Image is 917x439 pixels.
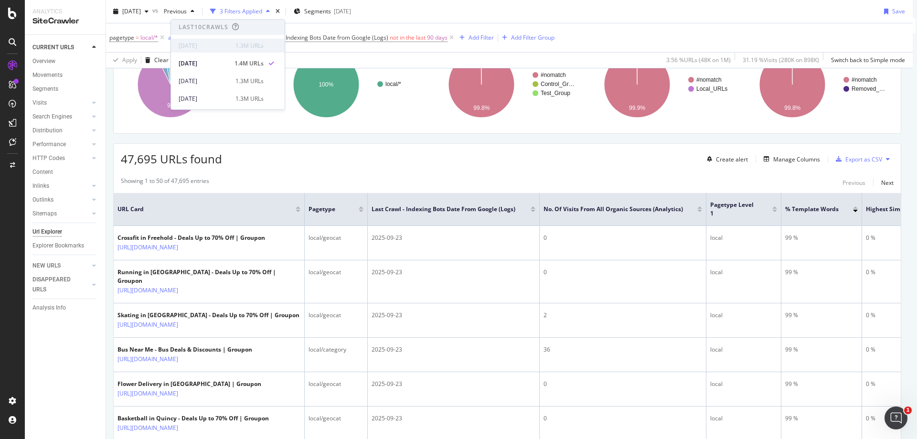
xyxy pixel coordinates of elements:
[842,179,865,187] div: Previous
[141,53,169,68] button: Clear
[760,153,820,165] button: Manage Columns
[785,380,858,388] div: 99 %
[309,345,363,354] div: local/category
[544,234,702,242] div: 0
[117,311,299,320] div: Skating in [GEOGRAPHIC_DATA] - Deals Up to 70% Off | Groupon
[881,177,894,188] button: Next
[372,345,535,354] div: 2025-09-23
[842,177,865,188] button: Previous
[32,261,89,271] a: NEW URLS
[179,23,228,31] div: Last 10 Crawls
[32,84,58,94] div: Segments
[32,112,89,122] a: Search Engines
[319,81,333,88] text: 100%
[179,95,230,103] div: [DATE]
[32,56,99,66] a: Overview
[703,151,748,167] button: Create alert
[456,32,494,43] button: Add Filter
[277,43,427,126] svg: A chart.
[117,320,178,330] a: [URL][DOMAIN_NAME]
[880,4,905,19] button: Save
[117,389,178,398] a: [URL][DOMAIN_NAME]
[32,16,98,27] div: SiteCrawler
[852,76,877,83] text: #nomatch
[109,53,137,68] button: Apply
[334,7,351,15] div: [DATE]
[253,33,388,42] span: Last Crawl - Indexing Bots Date from Google (Logs)
[121,177,209,188] div: Showing 1 to 50 of 47,695 entries
[109,33,134,42] span: pagetype
[309,205,344,214] span: pagetype
[881,179,894,187] div: Next
[832,151,882,167] button: Export as CSV
[432,43,583,126] svg: A chart.
[235,42,264,50] div: 1.3M URLs
[32,153,89,163] a: HTTP Codes
[32,209,89,219] a: Sitemaps
[892,7,905,15] div: Save
[32,70,63,80] div: Movements
[710,234,777,242] div: local
[390,33,426,42] span: not in the last
[716,155,748,163] div: Create alert
[32,195,53,205] div: Outlinks
[109,4,152,19] button: [DATE]
[852,86,885,92] text: Removed_…
[372,205,516,214] span: Last Crawl - Indexing Bots Date from Google (Logs)
[743,43,894,126] svg: A chart.
[785,268,858,277] div: 99 %
[710,268,777,277] div: local
[845,155,882,163] div: Export as CSV
[121,151,222,167] span: 47,695 URLs found
[544,205,683,214] span: No. of Visits from All Organic Sources (Analytics)
[544,268,702,277] div: 0
[511,33,554,42] div: Add Filter Group
[121,43,272,126] svg: A chart.
[32,241,99,251] a: Explorer Bookmarks
[32,241,84,251] div: Explorer Bookmarks
[474,105,490,111] text: 99.8%
[32,181,89,191] a: Inlinks
[710,201,758,218] span: pagetype Level 1
[629,105,645,111] text: 99.9%
[32,139,66,150] div: Performance
[696,76,722,83] text: #nomatch
[773,155,820,163] div: Manage Columns
[32,56,55,66] div: Overview
[372,380,535,388] div: 2025-09-23
[206,4,274,19] button: 3 Filters Applied
[309,311,363,320] div: local/geocat
[309,380,363,388] div: local/geocat
[385,81,401,87] text: local/*
[290,4,355,19] button: Segments[DATE]
[785,105,801,111] text: 99.8%
[831,56,905,64] div: Switch back to Simple mode
[140,31,158,44] span: local/*
[710,414,777,423] div: local
[32,112,72,122] div: Search Engines
[167,102,183,109] text: 92.7%
[235,59,264,68] div: 1.4M URLs
[117,286,178,295] a: [URL][DOMAIN_NAME]
[117,345,252,354] div: Bus Near Me - Bus Deals & Discounts | Groupon
[309,414,363,423] div: local/geocat
[32,167,99,177] a: Content
[32,84,99,94] a: Segments
[32,227,62,237] div: Url Explorer
[179,59,229,68] div: [DATE]
[235,77,264,86] div: 1.3M URLs
[179,42,230,50] div: [DATE]
[827,53,905,68] button: Switch back to Simple mode
[785,205,839,214] span: % Template Words
[427,31,448,44] span: 90 days
[587,43,738,126] div: A chart.
[710,345,777,354] div: local
[117,234,265,242] div: Crossfit in Freehold - Deals Up to 70% Off | Groupon
[710,311,777,320] div: local
[309,234,363,242] div: local/geocat
[152,6,160,14] span: vs
[235,95,264,103] div: 1.3M URLs
[885,407,907,429] iframe: Intercom live chat
[32,43,74,53] div: CURRENT URLS
[32,153,65,163] div: HTTP Codes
